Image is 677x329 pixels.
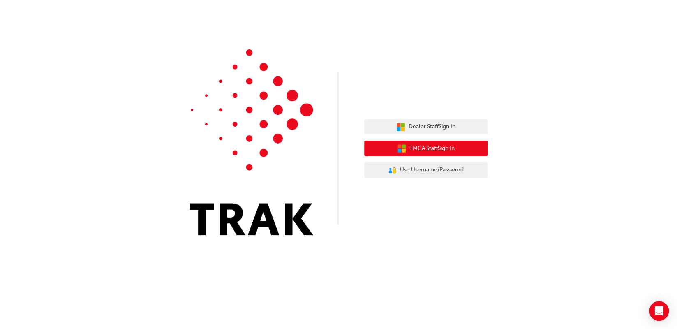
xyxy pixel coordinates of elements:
[364,119,488,135] button: Dealer StaffSign In
[400,165,464,175] span: Use Username/Password
[364,162,488,178] button: Use Username/Password
[649,301,669,321] div: Open Intercom Messenger
[409,122,455,132] span: Dealer Staff Sign In
[364,141,488,156] button: TMCA StaffSign In
[190,49,313,235] img: Trak
[409,144,455,153] span: TMCA Staff Sign In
